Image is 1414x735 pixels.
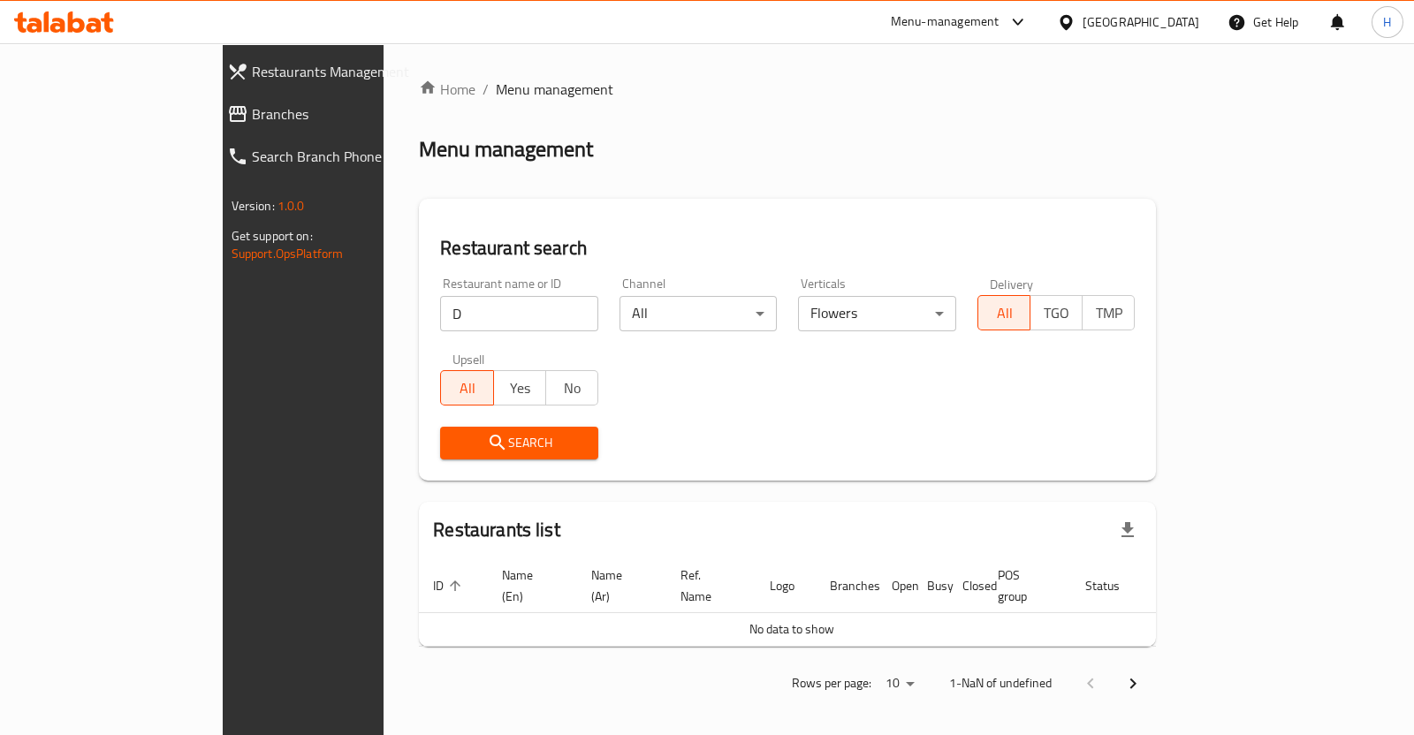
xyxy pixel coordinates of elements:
div: Menu-management [891,11,1000,33]
button: TMP [1082,295,1135,330]
button: All [977,295,1030,330]
th: Logo [756,559,816,613]
span: Branches [252,103,445,125]
a: Support.OpsPlatform [232,242,344,265]
span: No data to show [749,618,834,640]
span: No [553,375,591,401]
span: 1.0.0 [277,194,305,217]
p: 1-NaN of undefined [949,672,1052,694]
span: H [1383,12,1391,32]
div: All [620,296,778,331]
th: Closed [948,559,984,613]
div: Export file [1106,509,1149,551]
span: All [985,300,1023,326]
a: Restaurants Management [213,50,459,93]
span: Yes [501,375,539,401]
button: Yes [493,370,546,405]
span: Status [1085,575,1143,596]
input: Search for restaurant name or ID.. [440,296,598,331]
span: Menu management [496,79,613,100]
label: Upsell [452,352,485,365]
p: Rows per page: [792,672,871,694]
th: Branches [816,559,878,613]
h2: Restaurants list [433,517,559,543]
button: TGO [1030,295,1083,330]
span: All [448,375,486,401]
span: TGO [1038,300,1076,326]
span: TMP [1090,300,1128,326]
span: Name (Ar) [591,565,645,607]
h2: Restaurant search [440,235,1135,261]
button: No [545,370,598,405]
table: enhanced table [419,559,1225,647]
span: ID [433,575,467,596]
span: Ref. Name [680,565,734,607]
span: POS group [998,565,1050,607]
nav: breadcrumb [419,79,1156,100]
li: / [483,79,489,100]
span: Search [454,432,584,454]
div: Rows per page: [878,671,921,697]
span: Get support on: [232,224,313,247]
div: [GEOGRAPHIC_DATA] [1083,12,1199,32]
label: Delivery [990,277,1034,290]
span: Version: [232,194,275,217]
span: Search Branch Phone [252,146,445,167]
span: Restaurants Management [252,61,445,82]
a: Search Branch Phone [213,135,459,178]
button: Next page [1112,663,1154,705]
a: Branches [213,93,459,135]
h2: Menu management [419,135,593,163]
th: Open [878,559,913,613]
span: Name (En) [502,565,556,607]
button: Search [440,427,598,459]
th: Busy [913,559,948,613]
div: Flowers [798,296,956,331]
button: All [440,370,493,405]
